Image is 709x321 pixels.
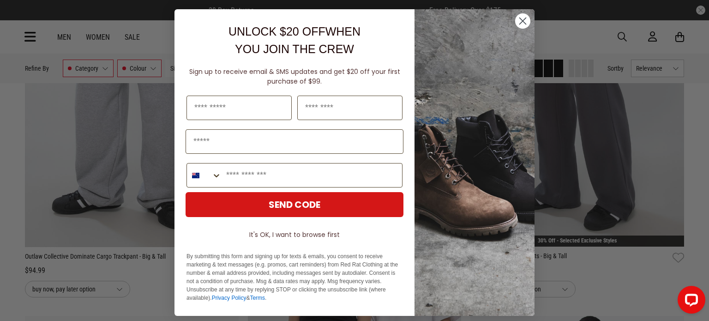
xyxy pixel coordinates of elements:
[186,129,403,154] input: Email
[186,96,292,120] input: First Name
[235,42,354,55] span: YOU JOIN THE CREW
[415,9,535,316] img: f7662613-148e-4c88-9575-6c6b5b55a647.jpeg
[192,172,199,179] img: New Zealand
[189,67,400,86] span: Sign up to receive email & SMS updates and get $20 off your first purchase of $99.
[186,192,403,217] button: SEND CODE
[325,25,361,38] span: WHEN
[228,25,325,38] span: UNLOCK $20 OFF
[186,252,403,302] p: By submitting this form and signing up for texts & emails, you consent to receive marketing & tex...
[250,295,265,301] a: Terms
[212,295,246,301] a: Privacy Policy
[186,226,403,243] button: It's OK, I want to browse first
[515,13,531,29] button: Close dialog
[187,164,222,187] button: Search Countries
[670,282,709,321] iframe: LiveChat chat widget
